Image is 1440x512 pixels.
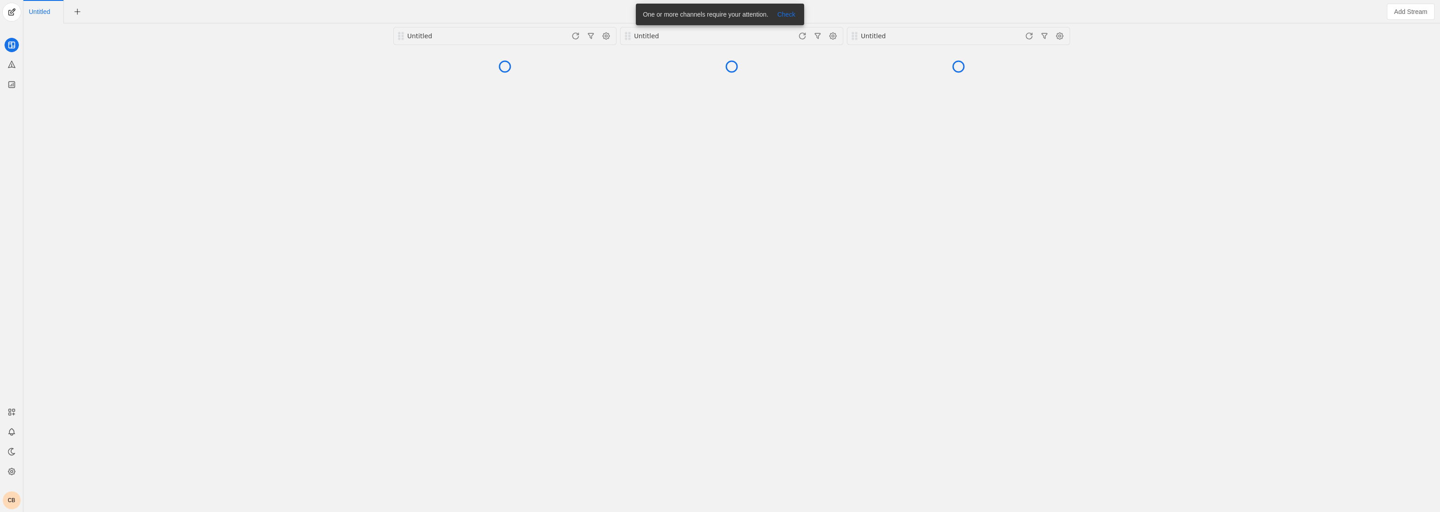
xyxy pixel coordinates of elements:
app-icon-button: New Tab [69,8,85,15]
button: Add Stream [1387,4,1435,20]
div: Untitled [861,31,968,40]
span: Click to edit name [29,9,50,15]
div: Untitled [407,31,514,40]
span: Check [777,10,795,19]
span: Add Stream [1394,7,1427,16]
div: Untitled [634,31,741,40]
button: CB [3,491,21,509]
div: One or more channels require your attention. [636,4,772,25]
